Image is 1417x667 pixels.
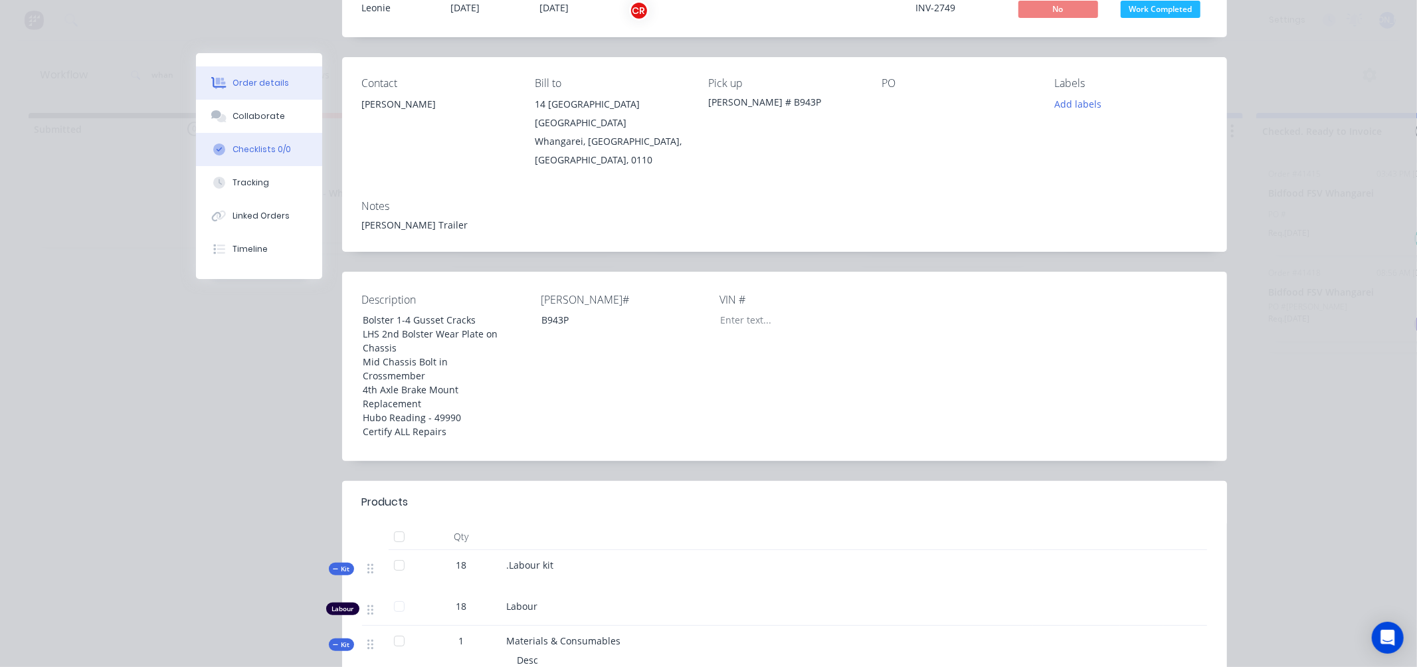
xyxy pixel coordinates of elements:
[329,638,354,651] div: Kit
[362,77,514,90] div: Contact
[535,132,687,169] div: Whangarei, [GEOGRAPHIC_DATA], [GEOGRAPHIC_DATA], 0110
[196,133,322,166] button: Checklists 0/0
[531,310,697,330] div: B943P
[196,100,322,133] button: Collaborate
[196,66,322,100] button: Order details
[329,563,354,575] div: Kit
[708,77,860,90] div: Pick up
[196,199,322,233] button: Linked Orders
[233,210,290,222] div: Linked Orders
[916,1,1002,15] div: INV-2749
[422,524,502,550] div: Qty
[629,1,649,21] button: CR
[362,95,514,138] div: [PERSON_NAME]
[196,233,322,266] button: Timeline
[333,564,350,574] span: Kit
[507,559,554,571] span: .Labour kit
[456,599,467,613] span: 18
[233,177,269,189] div: Tracking
[541,292,707,308] label: [PERSON_NAME]#
[719,292,886,308] label: VIN #
[352,310,518,441] div: Bolster 1-4 Gusset Cracks LHS 2nd Bolster Wear Plate on Chassis Mid Chassis Bolt in Crossmember 4...
[708,95,860,109] div: [PERSON_NAME] # B943P
[1048,95,1109,113] button: Add labels
[1018,1,1098,17] span: No
[326,603,359,615] div: Labour
[518,654,539,666] span: Desc
[362,218,1207,232] div: [PERSON_NAME] Trailer
[1055,77,1207,90] div: Labels
[535,95,687,132] div: 14 [GEOGRAPHIC_DATA] [GEOGRAPHIC_DATA]
[459,634,464,648] span: 1
[333,640,350,650] span: Kit
[233,143,291,155] div: Checklists 0/0
[362,292,528,308] label: Description
[362,1,435,15] div: Leonie
[1372,622,1404,654] div: Open Intercom Messenger
[507,600,538,613] span: Labour
[1121,1,1200,21] button: Work Completed
[233,110,285,122] div: Collaborate
[362,200,1207,213] div: Notes
[451,1,480,14] span: [DATE]
[362,494,409,510] div: Products
[535,77,687,90] div: Bill to
[233,77,289,89] div: Order details
[540,1,569,14] span: [DATE]
[362,95,514,114] div: [PERSON_NAME]
[1121,1,1200,17] span: Work Completed
[196,166,322,199] button: Tracking
[882,77,1034,90] div: PO
[507,634,621,647] span: Materials & Consumables
[456,558,467,572] span: 18
[233,243,268,255] div: Timeline
[535,95,687,169] div: 14 [GEOGRAPHIC_DATA] [GEOGRAPHIC_DATA]Whangarei, [GEOGRAPHIC_DATA], [GEOGRAPHIC_DATA], 0110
